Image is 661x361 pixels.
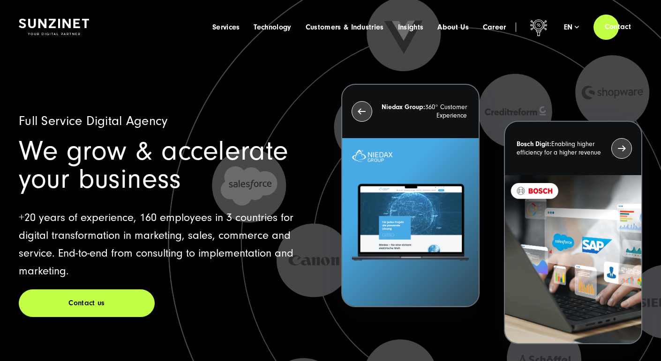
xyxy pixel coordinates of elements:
[212,22,240,32] a: Services
[254,22,291,32] a: Technology
[564,22,579,32] div: en
[504,121,642,344] button: Bosch Digit:Enabling higher efficiency for a higher revenue recent-project_BOSCH_2024-03
[19,289,155,317] a: Contact us
[19,114,168,128] span: Full Service Digital Agency
[341,84,480,307] button: Niedax Group:360° Customer Experience Letztes Projekt von Niedax. Ein Laptop auf dem die Niedax W...
[437,22,469,32] a: About Us
[517,140,606,157] p: Enabling higher efficiency for a higher revenue
[505,175,641,343] img: recent-project_BOSCH_2024-03
[19,19,89,35] img: SUNZINET Full Service Digital Agentur
[306,22,384,32] a: Customers & Industries
[593,14,642,40] a: Contact
[342,138,479,306] img: Letztes Projekt von Niedax. Ein Laptop auf dem die Niedax Website geöffnet ist, auf blauem Hinter...
[382,103,425,111] strong: Niedax Group:
[398,22,424,32] a: Insights
[19,137,320,193] h1: We grow & accelerate your business
[377,103,467,120] p: 360° Customer Experience
[517,140,551,148] strong: Bosch Digit:
[483,22,506,32] a: Career
[19,209,320,280] p: +20 years of experience, 160 employees in 3 countries for digital transformation in marketing, sa...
